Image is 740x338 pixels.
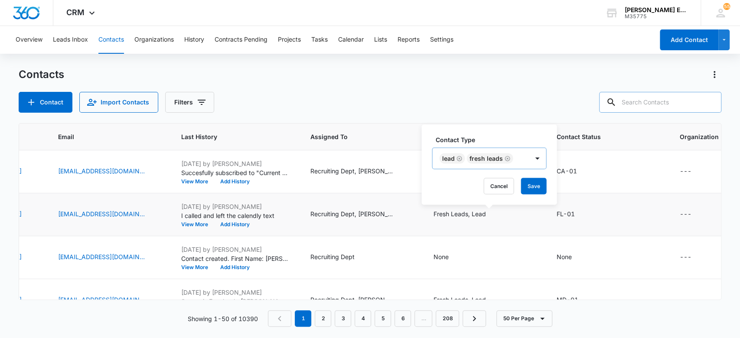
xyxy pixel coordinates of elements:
button: Organizations [134,26,174,54]
div: --- [680,252,691,263]
div: account name [625,6,688,13]
p: Contact created. First Name: [PERSON_NAME] Last Name: [PERSON_NAME] Phone: [PHONE_NUMBER] Email: ... [181,254,290,263]
h1: Contacts [19,68,64,81]
button: Lists [374,26,387,54]
button: Import Contacts [79,92,158,113]
p: [DATE] by [PERSON_NAME] [181,245,290,254]
label: Contact Type [435,135,550,144]
span: Email [58,132,148,141]
button: Overview [16,26,42,54]
div: Email - romarbury58@gmail.com - Select to Edit Field [58,295,160,305]
div: Contact Status - CA-01 - Select to Edit Field [557,166,593,177]
div: None [434,252,449,261]
button: View More [181,265,214,270]
button: Add History [214,222,256,227]
div: Assigned To - Recruiting Dept, Sandy Lynch - Select to Edit Field [310,209,413,220]
a: Next Page [463,310,486,327]
button: Cancel [483,178,514,194]
div: FL-01 [557,209,575,218]
span: Assigned To [310,132,400,141]
a: Page 2 [315,310,331,327]
div: Fresh Leads, Lead [434,209,486,218]
button: Add Contact [660,29,718,50]
div: Contact Status - None - Select to Edit Field [557,252,587,263]
div: Assigned To - Recruiting Dept, Sandy Lynch - Select to Edit Field [310,166,413,177]
div: Fresh Leads, Lead [434,295,486,304]
button: View More [181,222,214,227]
span: Last History [181,132,277,141]
div: Recruiting Dept, [PERSON_NAME] [310,209,397,218]
button: Leads Inbox [53,26,88,54]
div: Email - andreaangel@gmail.com - Select to Edit Field [58,166,160,177]
button: Calendar [338,26,364,54]
button: Projects [278,26,301,54]
div: account id [625,13,688,19]
a: Page 208 [436,310,459,327]
div: Lead [442,155,454,161]
button: View More [181,179,214,184]
div: --- [680,166,691,177]
a: Page 4 [355,310,371,327]
a: [EMAIL_ADDRESS][DOMAIN_NAME] [58,252,145,261]
div: Organization - - Select to Edit Field [680,209,707,220]
nav: Pagination [268,310,486,327]
div: Contact Status - MD-01 - Select to Edit Field [557,295,594,305]
a: [EMAIL_ADDRESS][DOMAIN_NAME] [58,166,145,175]
p: [DATE] by [PERSON_NAME] [181,202,290,211]
div: Recruiting Dept, [PERSON_NAME] [310,166,397,175]
div: Assigned To - Recruiting Dept - Select to Edit Field [310,252,370,263]
div: Email - prichter@bdhomes.com - Select to Edit Field [58,252,160,263]
a: Page 3 [335,310,351,327]
a: [EMAIL_ADDRESS][DOMAIN_NAME] [58,295,145,304]
button: Add History [214,265,256,270]
div: Remove Fresh Leads [502,155,510,161]
div: Email - Larry1177@ymail.com - Select to Edit Field [58,209,160,220]
p: [DATE] by [PERSON_NAME] [181,288,290,297]
div: Fresh Leads [469,155,502,161]
button: Contacts [98,26,124,54]
button: Settings [430,26,453,54]
em: 1 [295,310,311,327]
button: Save [521,178,546,194]
div: --- [680,295,691,305]
p: [DATE] by [PERSON_NAME] [181,159,290,168]
span: Contact Status [557,132,646,141]
button: Contracts Pending [215,26,267,54]
div: Contact Status - FL-01 - Select to Edit Field [557,209,590,220]
button: Tasks [311,26,328,54]
button: History [184,26,204,54]
div: Organization - - Select to Edit Field [680,166,707,177]
a: Page 5 [375,310,391,327]
div: MD-01 [557,295,578,304]
button: Add History [214,179,256,184]
div: Contact Type - Fresh Leads, Lead - Select to Edit Field [434,295,502,305]
span: CRM [66,8,85,17]
button: Filters [165,92,214,113]
p: Succesfully subscribed to "Current Leads List (SoCal)". [181,168,290,177]
button: Reports [398,26,420,54]
div: Organization - - Select to Edit Field [680,252,707,263]
div: Contact Type - Fresh Leads, Lead - Select to Edit Field [434,209,502,220]
p: Source is Facebook, [PERSON_NAME] sent the calendly link and added to google contacts [181,297,290,306]
div: None [557,252,572,261]
div: Contact Type - None - Select to Edit Field [434,252,464,263]
div: --- [680,209,691,220]
button: Add Contact [19,92,72,113]
div: Recruiting Dept [310,252,355,261]
div: Assigned To - Recruiting Dept, Sandy Lynch - Select to Edit Field [310,295,413,305]
div: Organization - - Select to Edit Field [680,295,707,305]
button: 50 Per Page [496,310,552,327]
p: I called and left the calendly text [181,211,290,220]
div: notifications count [723,3,730,10]
input: Search Contacts [599,92,721,113]
span: 55 [723,3,730,10]
div: CA-01 [557,166,577,175]
button: Actions [707,68,721,81]
div: Recruiting Dept, [PERSON_NAME] [310,295,397,304]
p: Showing 1-50 of 10390 [187,314,258,323]
a: [EMAIL_ADDRESS][DOMAIN_NAME] [58,209,145,218]
div: Remove Lead [454,155,462,161]
a: Page 6 [394,310,411,327]
span: Organization [680,132,719,141]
